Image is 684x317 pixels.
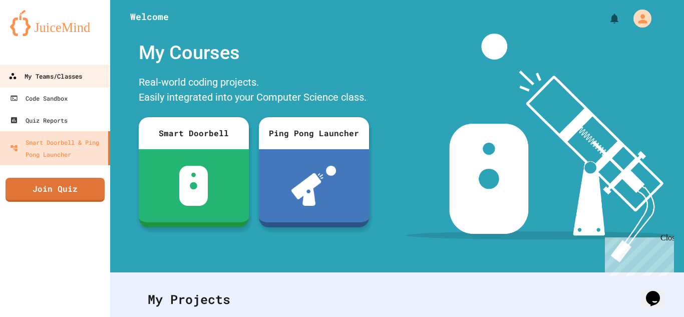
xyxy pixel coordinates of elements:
div: My Teams/Classes [9,70,82,83]
img: logo-orange.svg [10,10,100,36]
iframe: chat widget [642,277,674,307]
div: Ping Pong Launcher [259,117,369,149]
div: Smart Doorbell [139,117,249,149]
div: Code Sandbox [10,92,68,104]
div: My Notifications [590,10,623,27]
img: sdb-white.svg [179,166,208,206]
a: Join Quiz [6,178,105,202]
img: banner-image-my-projects.png [406,34,674,262]
div: Quiz Reports [10,114,68,126]
div: My Account [623,7,654,30]
div: Smart Doorbell & Ping Pong Launcher [10,136,104,160]
div: Chat with us now!Close [4,4,69,64]
img: ppl-with-ball.png [291,166,336,206]
iframe: chat widget [601,233,674,276]
div: Real-world coding projects. Easily integrated into your Computer Science class. [134,72,374,110]
div: My Courses [134,34,374,72]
